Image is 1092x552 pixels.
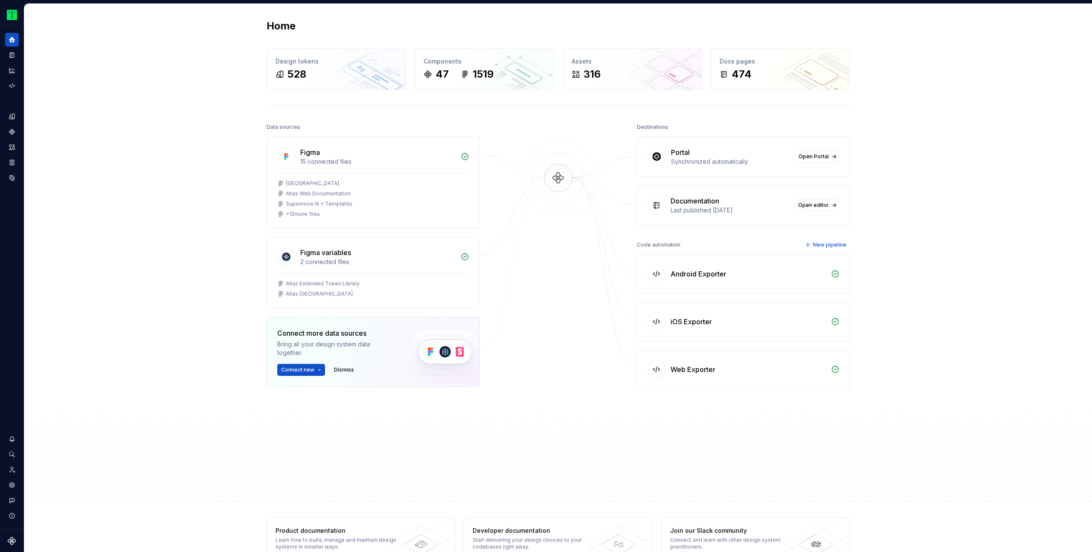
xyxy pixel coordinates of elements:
div: Destinations [637,121,668,133]
a: Figma15 connected files[GEOGRAPHIC_DATA]Atlas Web DocumentationSupernova IA + Templates+12more files [267,137,480,228]
button: Dismiss [330,364,358,376]
div: Assets [572,57,693,66]
a: Home [5,33,19,46]
div: Components [424,57,545,66]
button: Connect new [277,364,325,376]
div: Design tokens [276,57,397,66]
div: 15 connected files [300,157,456,166]
div: Atlas Extended Token Library [286,280,360,287]
a: Assets [5,140,19,154]
div: Code automation [637,239,680,251]
div: Product documentation [276,526,400,535]
svg: Supernova Logo [8,537,16,545]
div: 528 [288,67,306,81]
div: Portal [671,147,690,157]
div: Android Exporter [671,269,726,279]
button: Contact support [5,494,19,507]
div: + 12 more files [286,211,320,218]
img: 0ed0e8b8-9446-497d-bad0-376821b19aa5.png [7,10,17,20]
a: Analytics [5,64,19,77]
a: Open Portal [795,151,839,163]
div: Figma [300,147,320,157]
a: Design tokens528 [267,48,406,90]
div: Start delivering your design choices to your codebases right away. [473,537,597,550]
div: iOS Exporter [671,317,712,327]
div: 47 [436,67,449,81]
span: New pipeline [813,241,846,248]
div: Bring all your design system data together. [277,340,392,357]
div: 316 [584,67,601,81]
div: [GEOGRAPHIC_DATA] [286,180,339,187]
a: Documentation [5,48,19,62]
a: Storybook stories [5,156,19,169]
a: Docs pages474 [711,48,850,90]
a: Components [5,125,19,139]
div: Docs pages [720,57,841,66]
div: 2 connected files [300,258,456,266]
div: Learn how to build, manage and maintain design systems in smarter ways. [276,537,400,550]
div: Connect more data sources [277,328,392,338]
div: Join our Slack community [670,526,794,535]
div: Data sources [267,121,300,133]
div: Synchronized automatically [671,157,790,166]
div: Documentation [671,196,719,206]
span: Dismiss [334,366,354,373]
span: Open Portal [799,153,829,160]
div: Figma variables [300,247,351,258]
button: Search ⌘K [5,447,19,461]
a: Design tokens [5,110,19,123]
div: Supernova IA + Templates [286,200,352,207]
a: Components471519 [415,48,554,90]
div: Atlas [GEOGRAPHIC_DATA] [286,291,353,297]
h2: Home [267,19,296,33]
a: Figma variables2 connected filesAtlas Extended Token LibraryAtlas [GEOGRAPHIC_DATA] [267,237,480,308]
div: Atlas Web Documentation [286,190,351,197]
a: Code automation [5,79,19,93]
div: Connect and learn with other design system practitioners. [670,537,794,550]
div: Developer documentation [473,526,597,535]
button: Notifications [5,432,19,446]
a: Open editor [794,199,839,211]
a: Assets316 [563,48,702,90]
span: Connect new [281,366,314,373]
a: Data sources [5,171,19,185]
div: Last published [DATE] [671,206,789,215]
a: Invite team [5,463,19,476]
div: 1519 [473,67,494,81]
a: Settings [5,478,19,492]
div: Web Exporter [671,364,715,375]
span: Open editor [798,202,829,209]
div: 474 [732,67,752,81]
button: New pipeline [802,239,850,251]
